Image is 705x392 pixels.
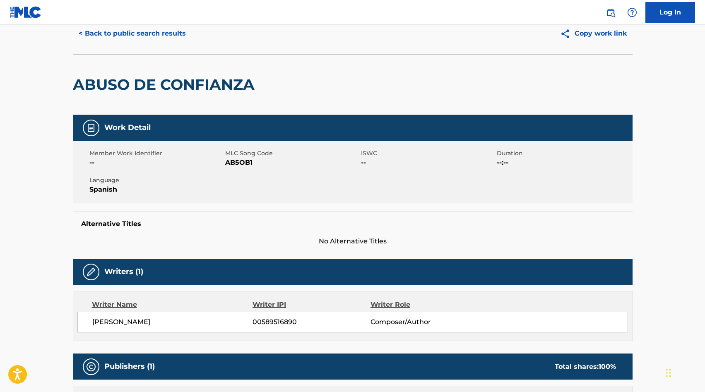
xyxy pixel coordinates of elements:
span: Member Work Identifier [89,149,223,158]
img: Work Detail [86,123,96,133]
span: MLC Song Code [225,149,359,158]
img: Copy work link [560,29,575,39]
h5: Alternative Titles [81,220,624,228]
img: Writers [86,267,96,277]
span: [PERSON_NAME] [92,317,253,327]
a: Log In [645,2,695,23]
span: -- [361,158,495,168]
span: -- [89,158,223,168]
img: help [627,7,637,17]
span: Composer/Author [371,317,478,327]
img: search [606,7,616,17]
div: Arrastrar [666,361,671,385]
div: Writer IPI [253,300,371,310]
h2: ABUSO DE CONFIANZA [73,75,259,94]
span: ISWC [361,149,495,158]
h5: Work Detail [104,123,151,132]
button: < Back to public search results [73,23,192,44]
iframe: Chat Widget [664,352,705,392]
span: Spanish [89,185,223,195]
span: 00589516890 [253,317,370,327]
span: 100 % [599,363,616,370]
button: Copy work link [554,23,633,44]
h5: Writers (1) [104,267,143,277]
span: Duration [497,149,630,158]
div: Total shares: [555,362,616,372]
h5: Publishers (1) [104,362,155,371]
div: Widget de chat [664,352,705,392]
span: AB5OB1 [225,158,359,168]
span: No Alternative Titles [73,236,633,246]
img: MLC Logo [10,6,42,18]
span: Language [89,176,223,185]
div: Writer Name [92,300,253,310]
a: Public Search [602,4,619,21]
div: Help [624,4,640,21]
span: --:-- [497,158,630,168]
img: Publishers [86,362,96,372]
div: Writer Role [371,300,478,310]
